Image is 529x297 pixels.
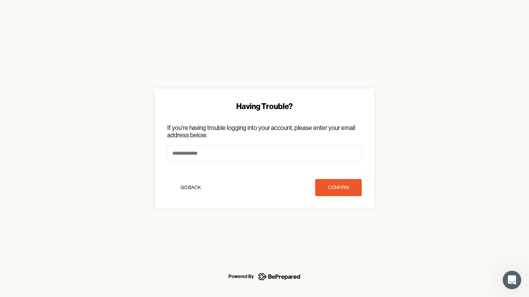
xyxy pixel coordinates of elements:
div: Powered By [228,272,254,281]
div: confirm [328,184,349,191]
div: Having Trouble? [167,101,362,112]
div: Go Back [180,184,201,191]
iframe: Intercom live chat [503,271,521,289]
p: If you're having trouble logging into your account, please enter your email address below. [167,124,362,139]
button: confirm [315,179,362,196]
button: Go Back [167,179,214,196]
